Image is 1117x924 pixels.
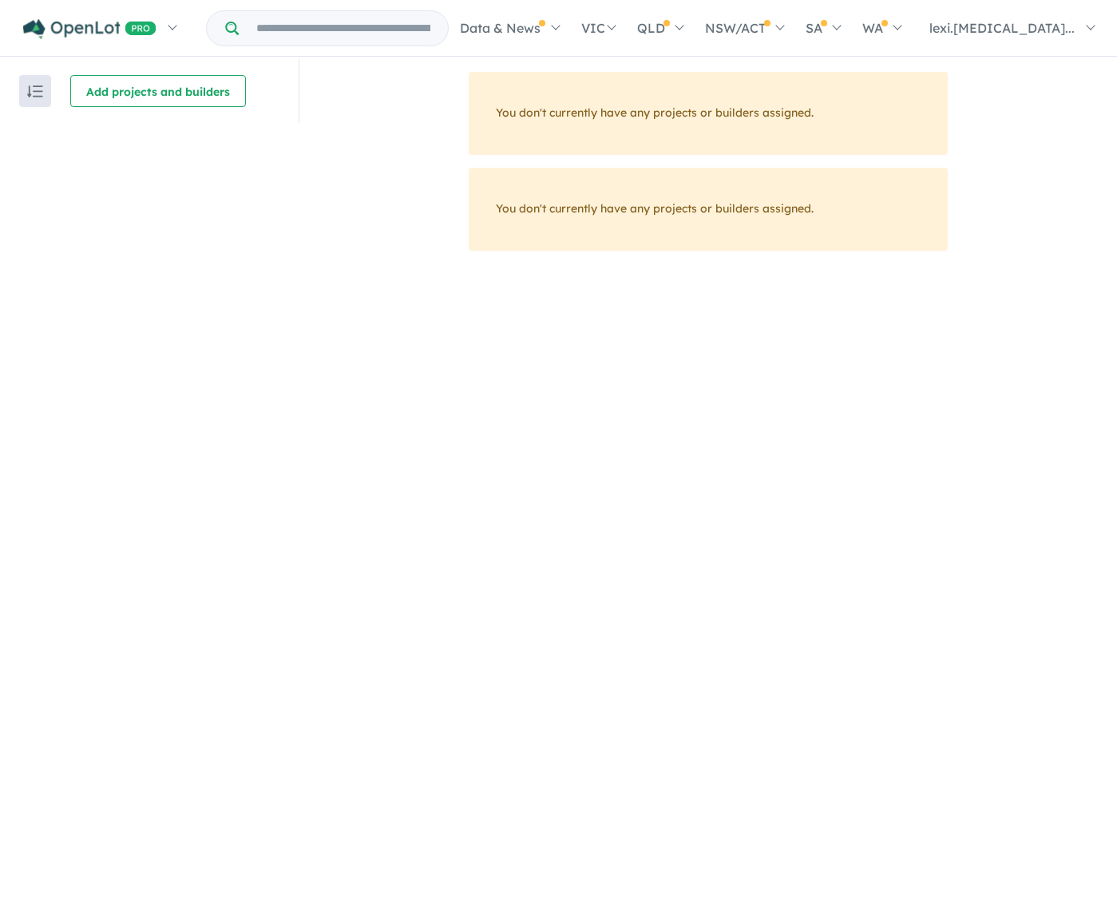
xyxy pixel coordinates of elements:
[929,20,1075,36] span: lexi.[MEDICAL_DATA]...
[23,19,156,39] img: Openlot PRO Logo White
[27,85,43,97] img: sort.svg
[242,11,445,46] input: Try estate name, suburb, builder or developer
[469,72,948,155] div: You don't currently have any projects or builders assigned.
[469,168,948,251] div: You don't currently have any projects or builders assigned.
[70,75,246,107] button: Add projects and builders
